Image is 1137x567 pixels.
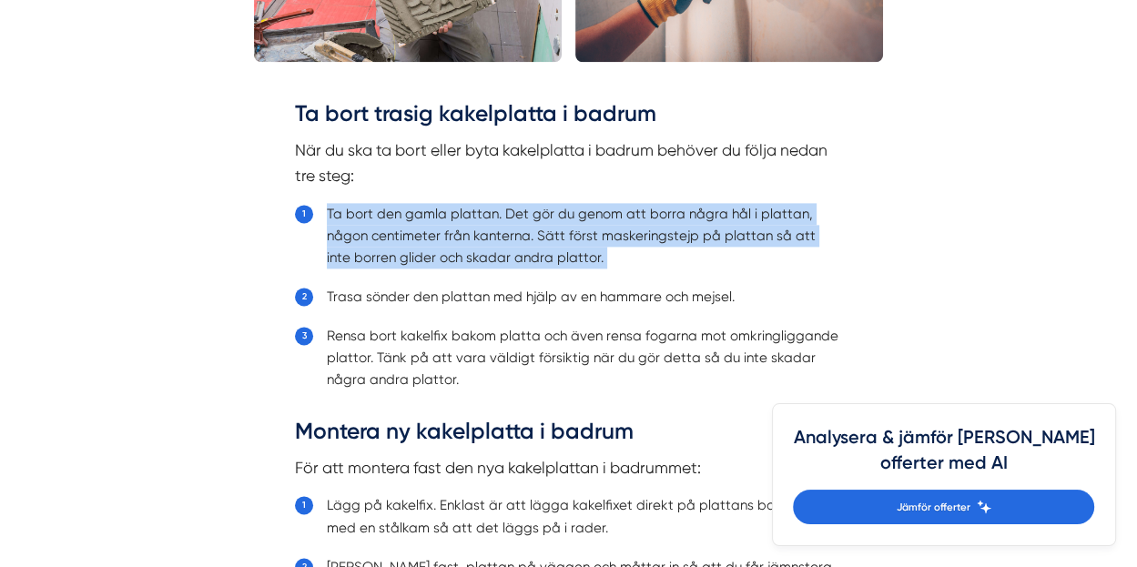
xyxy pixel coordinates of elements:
[327,286,841,308] li: Trasa sönder den plattan med hjälp av en hammare och mejsel.
[295,416,841,456] h3: Montera ny kakelplatta i badrum
[295,98,841,138] h3: Ta bort trasig kakelplatta i badrum
[327,325,841,390] li: Rensa bort kakelfix bakom platta och även rensa fogarna mot omkringliggande plattor. Tänk på att ...
[896,499,969,515] span: Jämför offerter
[793,490,1094,524] a: Jämför offerter
[295,455,841,481] p: För att montera fast den nya kakelplattan i badrummet:
[327,494,841,538] li: Lägg på kakelfix. Enklast är att lägga kakelfixet direkt på plattans baksida med en stålkam så at...
[793,425,1094,490] h4: Analysera & jämför [PERSON_NAME] offerter med AI
[295,137,841,188] p: När du ska ta bort eller byta kakelplatta i badrum behöver du följa nedan tre steg:
[327,203,841,268] li: Ta bort den gamla plattan. Det gör du genom att borra några hål i plattan, någon centimeter från ...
